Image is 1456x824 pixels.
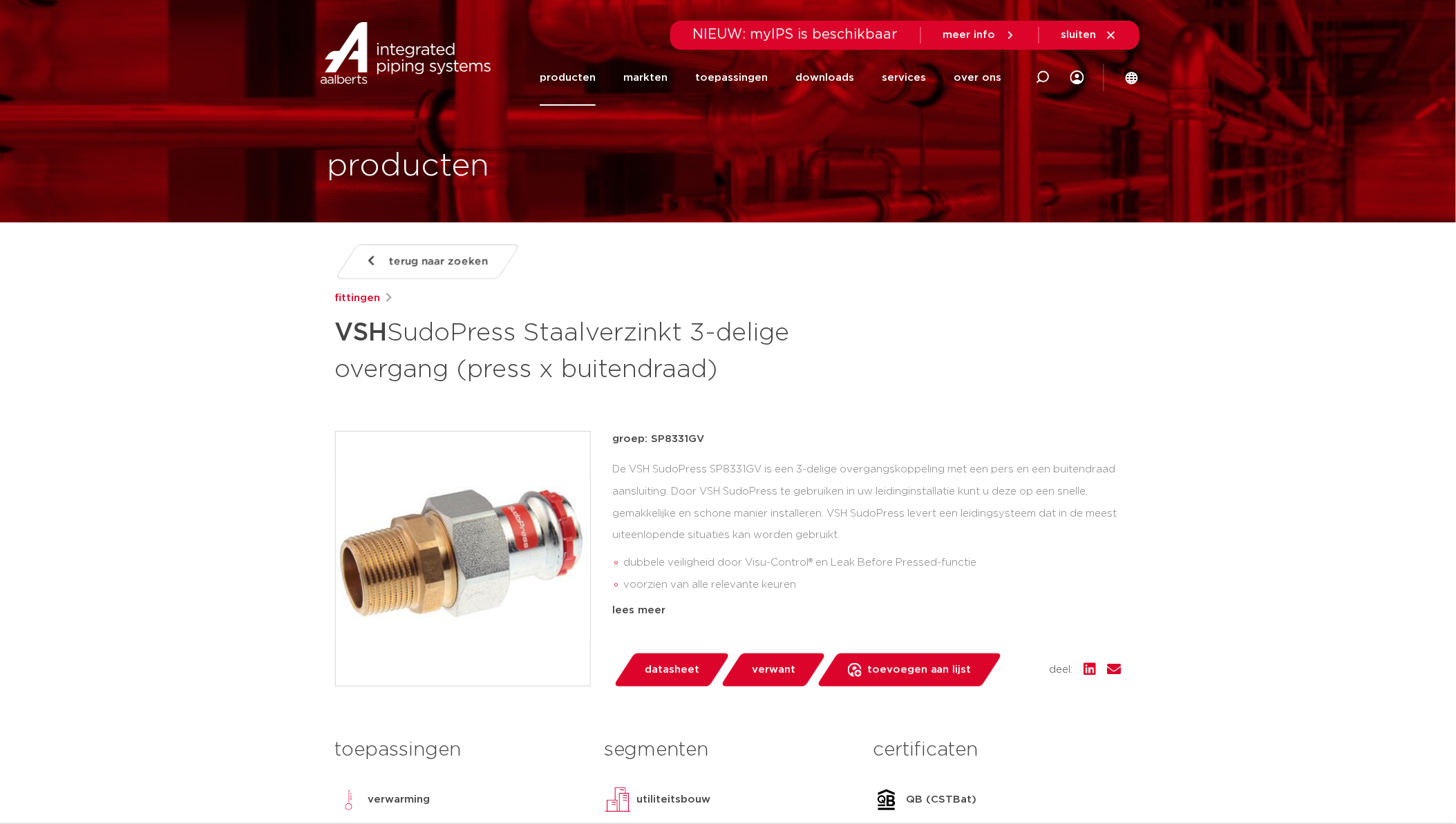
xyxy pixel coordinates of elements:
a: terug naar zoeken [334,245,520,279]
h3: segmenten [604,736,852,764]
span: NIEUW: myIPS is beschikbaar [693,28,898,41]
p: QB (CSTBat) [906,792,976,808]
a: services [882,50,926,106]
div: my IPS [1070,50,1084,106]
span: verwant [752,659,795,681]
nav: Menu [540,50,1001,106]
a: meer info [943,29,1017,41]
span: meer info [943,30,996,40]
li: voorzien van alle relevante keuren [624,574,1122,596]
img: Product Image for VSH SudoPress Staalverzinkt 3-delige overgang (press x buitendraad) [336,432,590,686]
a: downloads [795,50,854,106]
a: sluiten [1061,29,1117,41]
a: fittingen [335,290,381,307]
h1: SudoPress Staalverzinkt 3-delige overgang (press x buitendraad) [335,312,854,387]
a: markten [623,50,668,106]
div: lees meer [613,602,1122,619]
img: QB (CSTBat) [873,786,900,814]
span: toevoegen aan lijst [867,659,972,681]
h3: toepassingen [335,736,583,764]
span: datasheet [645,659,699,681]
p: utiliteitsbouw [637,792,711,808]
img: utiliteitsbouw [604,786,632,814]
a: over ons [954,50,1001,106]
a: producten [540,50,596,106]
a: datasheet [613,653,730,687]
img: verwarming [335,786,363,814]
li: duidelijke herkenning van materiaal en afmeting [624,596,1122,618]
strong: VSH [335,320,388,345]
span: terug naar zoeken [389,251,488,273]
p: verwarming [368,792,431,808]
a: verwant [720,653,826,687]
li: dubbele veiligheid door Visu-Control® en Leak Before Pressed-functie [624,552,1122,574]
p: groep: SP8331GV [613,431,1122,448]
h1: producten [328,144,490,189]
h3: certificaten [873,736,1121,764]
div: De VSH SudoPress SP8331GV is een 3-delige overgangskoppeling met een pers en een buitendraad aans... [613,459,1122,597]
span: sluiten [1061,30,1097,40]
a: toepassingen [695,50,768,106]
span: deel: [1050,662,1073,678]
